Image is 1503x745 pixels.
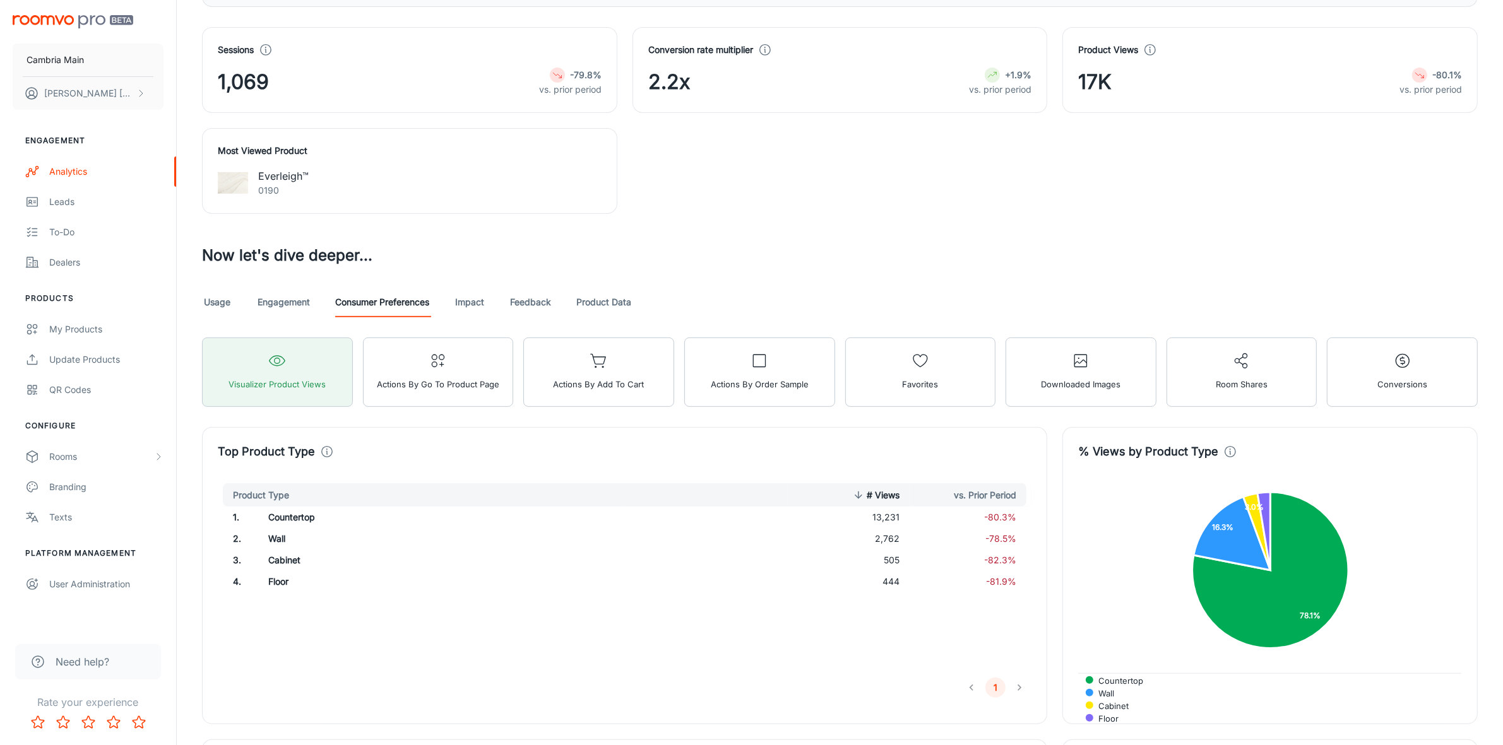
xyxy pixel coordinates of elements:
[1089,688,1114,699] span: Wall
[570,69,602,80] strong: -79.8%
[984,554,1016,565] span: -82.3%
[218,507,258,528] td: 1 .
[258,287,310,317] a: Engagement
[218,549,258,571] td: 3 .
[684,337,835,407] button: Actions by Order sample
[1377,376,1427,392] span: Conversions
[218,144,602,158] h4: Most Viewed Product
[454,287,485,317] a: Impact
[76,710,101,735] button: Rate 3 star
[44,86,133,100] p: [PERSON_NAME] [PERSON_NAME]
[788,507,910,528] td: 13,231
[218,67,269,97] span: 1,069
[363,337,514,407] button: Actions by Go To Product Page
[1089,713,1119,724] span: Floor
[1006,337,1156,407] button: Downloaded Images
[218,168,248,198] img: Everleigh™
[49,353,163,367] div: Update Products
[258,571,624,592] td: Floor
[985,678,1006,698] button: page 1
[126,710,151,735] button: Rate 5 star
[788,528,910,549] td: 2,762
[27,53,84,67] p: Cambria Main
[229,376,326,392] span: Visualizer Product Views
[845,337,996,407] button: Favorites
[1432,69,1462,80] strong: -80.1%
[49,510,163,524] div: Texts
[56,654,109,669] span: Need help?
[1167,337,1317,407] button: Room Shares
[1078,443,1218,460] h4: % Views by Product Type
[1089,675,1143,686] span: Countertop
[1399,83,1462,97] p: vs. prior period
[49,383,163,397] div: QR Codes
[13,44,163,76] button: Cambria Main
[49,450,153,464] div: Rooms
[377,376,499,392] span: Actions by Go To Product Page
[49,165,163,179] div: Analytics
[576,287,631,317] a: Product Data
[258,184,309,197] p: 0190
[202,337,353,407] button: Visualizer Product Views
[10,695,166,710] p: Rate your experience
[523,337,674,407] button: Actions by Add to Cart
[49,480,163,494] div: Branding
[510,287,551,317] a: Feedback
[937,488,1016,503] span: vs. Prior Period
[49,195,163,209] div: Leads
[25,710,50,735] button: Rate 1 star
[902,376,938,392] span: Favorites
[258,528,624,549] td: Wall
[218,571,258,592] td: 4 .
[101,710,126,735] button: Rate 4 star
[233,488,306,503] span: Product Type
[335,287,429,317] a: Consumer Preferences
[49,255,163,269] div: Dealers
[985,533,1016,544] span: -78.5%
[788,549,910,571] td: 505
[1005,69,1031,80] strong: +1.9%
[648,43,753,57] h4: Conversion rate multiplier
[986,576,1016,587] span: -81.9%
[1216,376,1268,392] span: Room Shares
[959,678,1031,698] nav: pagination navigation
[218,528,258,549] td: 2 .
[850,488,900,503] span: # Views
[1078,67,1112,97] span: 17K
[218,443,315,460] h4: Top Product Type
[49,225,163,239] div: To-do
[969,83,1031,97] p: vs. prior period
[788,571,910,592] td: 444
[1089,700,1129,712] span: Cabinet
[202,287,232,317] a: Usage
[1041,376,1120,392] span: Downloaded Images
[1327,337,1478,407] button: Conversions
[258,549,624,571] td: Cabinet
[539,83,602,97] p: vs. prior period
[1078,43,1138,57] h4: Product Views
[49,577,163,591] div: User Administration
[258,168,309,184] p: Everleigh™
[554,376,645,392] span: Actions by Add to Cart
[258,507,624,528] td: Countertop
[984,512,1016,522] span: -80.3%
[648,67,690,97] span: 2.2x
[13,77,163,110] button: [PERSON_NAME] [PERSON_NAME]
[50,710,76,735] button: Rate 2 star
[218,43,254,57] h4: Sessions
[49,322,163,336] div: My Products
[202,244,1478,267] h3: Now let's dive deeper...
[13,15,133,28] img: Roomvo PRO Beta
[711,376,809,392] span: Actions by Order sample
